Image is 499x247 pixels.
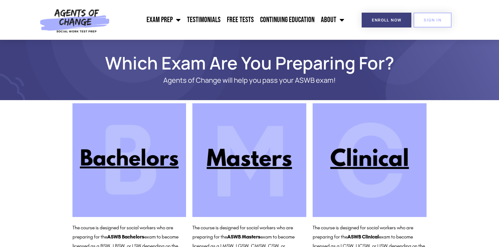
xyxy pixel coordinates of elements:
span: Enroll Now [372,18,401,22]
h1: Which Exam Are You Preparing For? [69,56,430,70]
nav: Menu [113,12,347,28]
a: Continuing Education [257,12,318,28]
b: ASWB Clinical [347,234,379,240]
a: About [318,12,347,28]
a: Testimonials [184,12,224,28]
a: Free Tests [224,12,257,28]
a: SIGN IN [414,13,452,27]
a: Enroll Now [362,13,411,27]
a: Exam Prep [143,12,184,28]
b: ASWB Bachelors [107,234,144,240]
span: SIGN IN [424,18,441,22]
b: ASWB Masters [227,234,260,240]
p: Agents of Change will help you pass your ASWB exam! [95,76,405,84]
